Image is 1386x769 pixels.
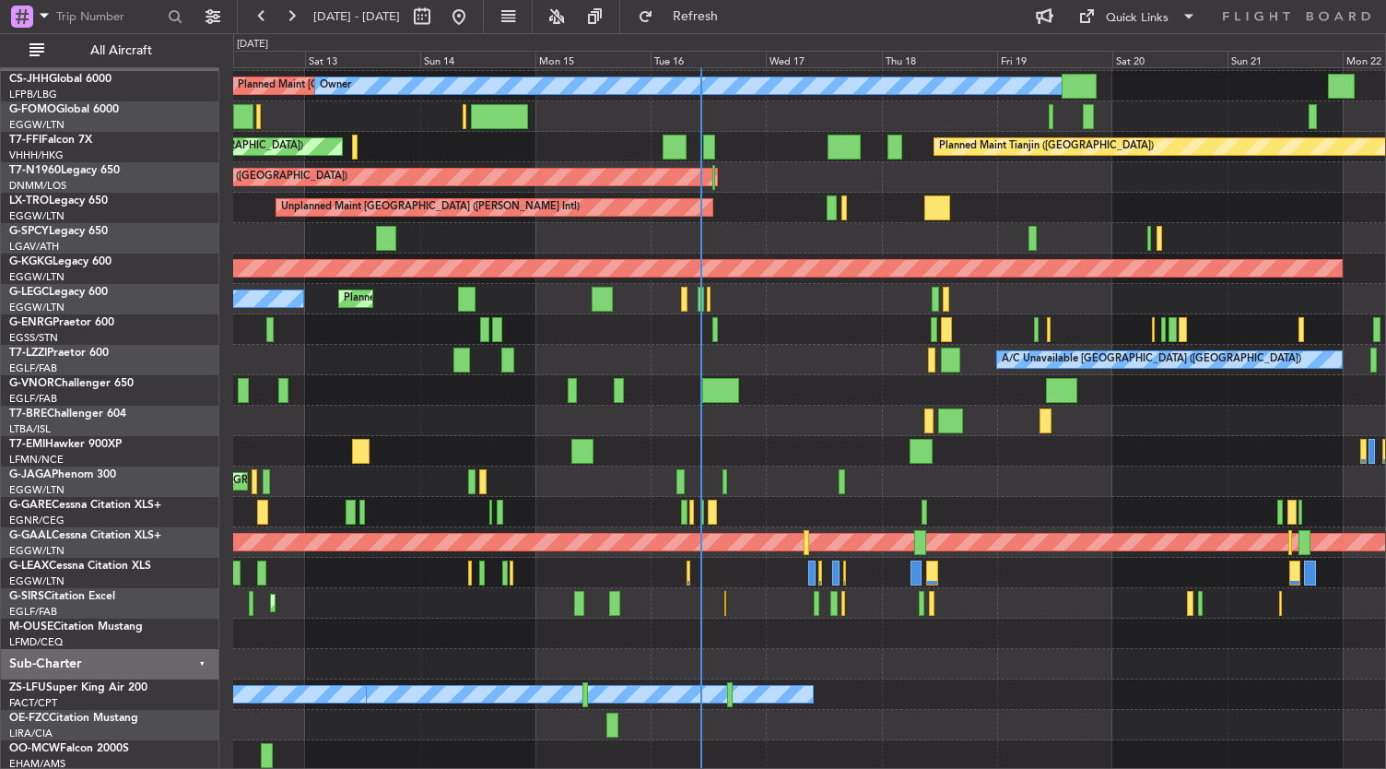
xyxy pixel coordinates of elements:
a: G-GARECessna Citation XLS+ [9,500,161,511]
a: T7-EMIHawker 900XP [9,439,122,450]
div: Thu 18 [882,51,997,67]
span: Refresh [657,10,734,23]
div: Wed 17 [766,51,881,67]
span: T7-BRE [9,408,47,420]
a: G-JAGAPhenom 300 [9,469,116,480]
span: M-OUSE [9,621,53,633]
span: CS-JHH [9,74,49,85]
span: LX-TRO [9,195,49,207]
a: T7-LZZIPraetor 600 [9,348,109,359]
a: EGLF/FAB [9,392,57,406]
div: Quick Links [1106,9,1169,28]
div: Planned Maint Tianjin ([GEOGRAPHIC_DATA]) [939,133,1154,160]
a: EGSS/STN [9,331,58,345]
div: A/C Unavailable [GEOGRAPHIC_DATA] ([GEOGRAPHIC_DATA]) [1002,346,1301,373]
a: EGGW/LTN [9,301,65,314]
span: G-SPCY [9,226,49,237]
div: Sat 20 [1112,51,1227,67]
span: G-KGKG [9,256,53,267]
a: G-SPCYLegacy 650 [9,226,108,237]
div: Planned Maint [GEOGRAPHIC_DATA] ([GEOGRAPHIC_DATA]) [238,72,528,100]
div: Owner [320,72,351,100]
span: T7-EMI [9,439,45,450]
a: LGAV/ATH [9,240,59,254]
div: Mon 15 [535,51,651,67]
a: EGLF/FAB [9,361,57,375]
a: G-GAALCessna Citation XLS+ [9,530,161,541]
span: G-VNOR [9,378,54,389]
a: G-SIRSCitation Excel [9,591,115,602]
a: EGNR/CEG [9,514,65,527]
a: G-VNORChallenger 650 [9,378,134,389]
span: G-GAAL [9,530,52,541]
a: LFPB/LBG [9,88,57,101]
span: [DATE] - [DATE] [313,8,400,25]
a: M-OUSECitation Mustang [9,621,143,633]
span: G-ENRG [9,317,53,328]
a: EGGW/LTN [9,574,65,588]
span: G-LEAX [9,561,49,572]
a: EGGW/LTN [9,209,65,223]
span: ZS-LFU [9,682,46,693]
div: Unplanned Maint [GEOGRAPHIC_DATA] ([PERSON_NAME] Intl) [281,194,580,221]
div: Planned Maint [GEOGRAPHIC_DATA] ([GEOGRAPHIC_DATA]) [344,285,634,313]
a: T7-N1960Legacy 650 [9,165,120,176]
a: EGGW/LTN [9,118,65,132]
a: T7-FFIFalcon 7X [9,135,92,146]
span: G-GARE [9,500,52,511]
a: G-FOMOGlobal 6000 [9,104,119,115]
div: Fri 12 [190,51,305,67]
a: EGGW/LTN [9,544,65,558]
a: FACT/CPT [9,696,57,710]
div: Tue 16 [651,51,766,67]
a: EGGW/LTN [9,270,65,284]
span: G-SIRS [9,591,44,602]
a: DNMM/LOS [9,179,66,193]
span: T7-FFI [9,135,41,146]
a: G-ENRGPraetor 600 [9,317,114,328]
a: EGGW/LTN [9,483,65,497]
a: G-KGKGLegacy 600 [9,256,112,267]
button: Refresh [629,2,740,31]
a: G-LEGCLegacy 600 [9,287,108,298]
span: All Aircraft [48,44,194,57]
a: OE-FZCCitation Mustang [9,713,138,724]
a: ZS-LFUSuper King Air 200 [9,682,147,693]
a: EGLF/FAB [9,605,57,619]
a: LIRA/CIA [9,727,53,740]
button: All Aircraft [20,36,200,65]
a: LFMD/CEQ [9,635,63,649]
span: T7-LZZI [9,348,47,359]
button: Quick Links [1069,2,1205,31]
a: G-LEAXCessna Citation XLS [9,561,151,572]
span: OE-FZC [9,713,49,724]
span: OO-MCW [9,743,60,754]
span: G-JAGA [9,469,52,480]
a: LFMN/NCE [9,453,64,467]
div: Sun 21 [1227,51,1343,67]
div: [DATE] [237,37,268,53]
input: Trip Number [56,3,162,30]
span: G-LEGC [9,287,49,298]
div: Sat 13 [305,51,420,67]
a: CS-JHHGlobal 6000 [9,74,112,85]
div: Sun 14 [420,51,535,67]
div: AOG Maint London ([GEOGRAPHIC_DATA]) [141,163,347,191]
span: G-FOMO [9,104,56,115]
span: T7-N1960 [9,165,61,176]
a: VHHH/HKG [9,148,64,162]
a: T7-BREChallenger 604 [9,408,126,420]
a: LX-TROLegacy 650 [9,195,108,207]
a: LTBA/ISL [9,422,51,436]
div: Fri 19 [997,51,1112,67]
a: OO-MCWFalcon 2000S [9,743,129,754]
